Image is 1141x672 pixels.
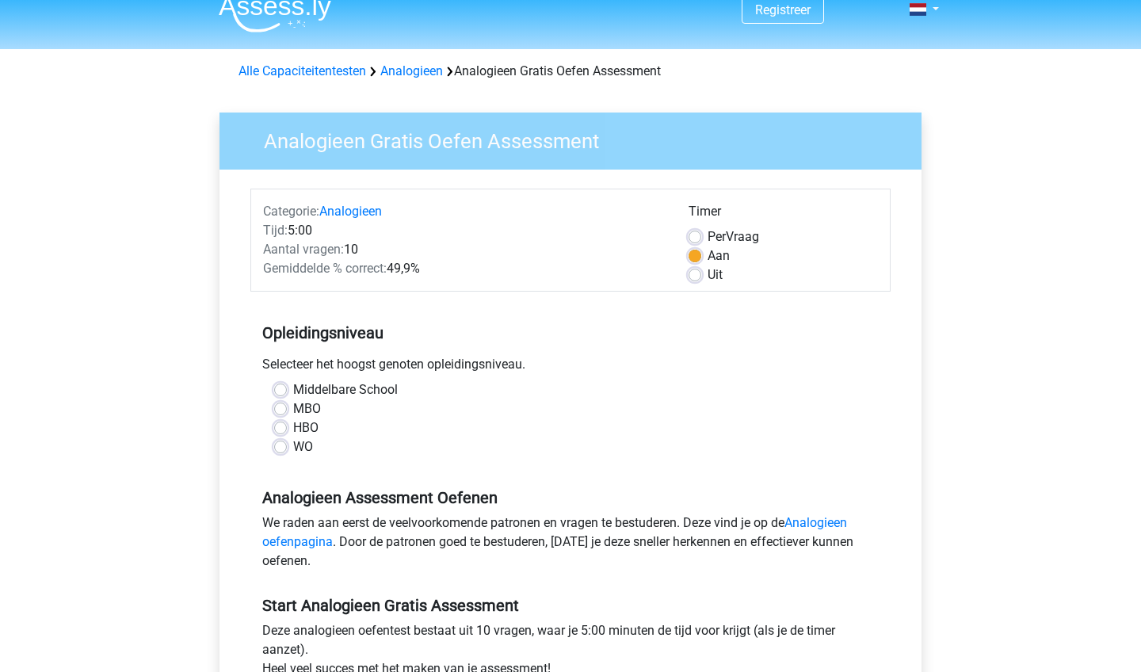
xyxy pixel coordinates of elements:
span: Tijd: [263,223,288,238]
h5: Analogieen Assessment Oefenen [262,488,879,507]
h5: Opleidingsniveau [262,317,879,349]
label: Vraag [708,227,759,246]
span: Categorie: [263,204,319,219]
label: MBO [293,399,321,418]
h3: Analogieen Gratis Oefen Assessment [245,123,910,154]
a: Analogieen [319,204,382,219]
a: Registreer [755,2,811,17]
div: 5:00 [251,221,677,240]
div: 10 [251,240,677,259]
label: Middelbare School [293,380,398,399]
div: Timer [689,202,878,227]
div: Analogieen Gratis Oefen Assessment [232,62,909,81]
div: 49,9% [251,259,677,278]
label: Aan [708,246,730,265]
span: Aantal vragen: [263,242,344,257]
div: Selecteer het hoogst genoten opleidingsniveau. [250,355,891,380]
span: Per [708,229,726,244]
h5: Start Analogieen Gratis Assessment [262,596,879,615]
a: Alle Capaciteitentesten [239,63,366,78]
div: We raden aan eerst de veelvoorkomende patronen en vragen te bestuderen. Deze vind je op de . Door... [250,514,891,577]
a: Analogieen [380,63,443,78]
label: Uit [708,265,723,284]
span: Gemiddelde % correct: [263,261,387,276]
label: WO [293,437,313,456]
label: HBO [293,418,319,437]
